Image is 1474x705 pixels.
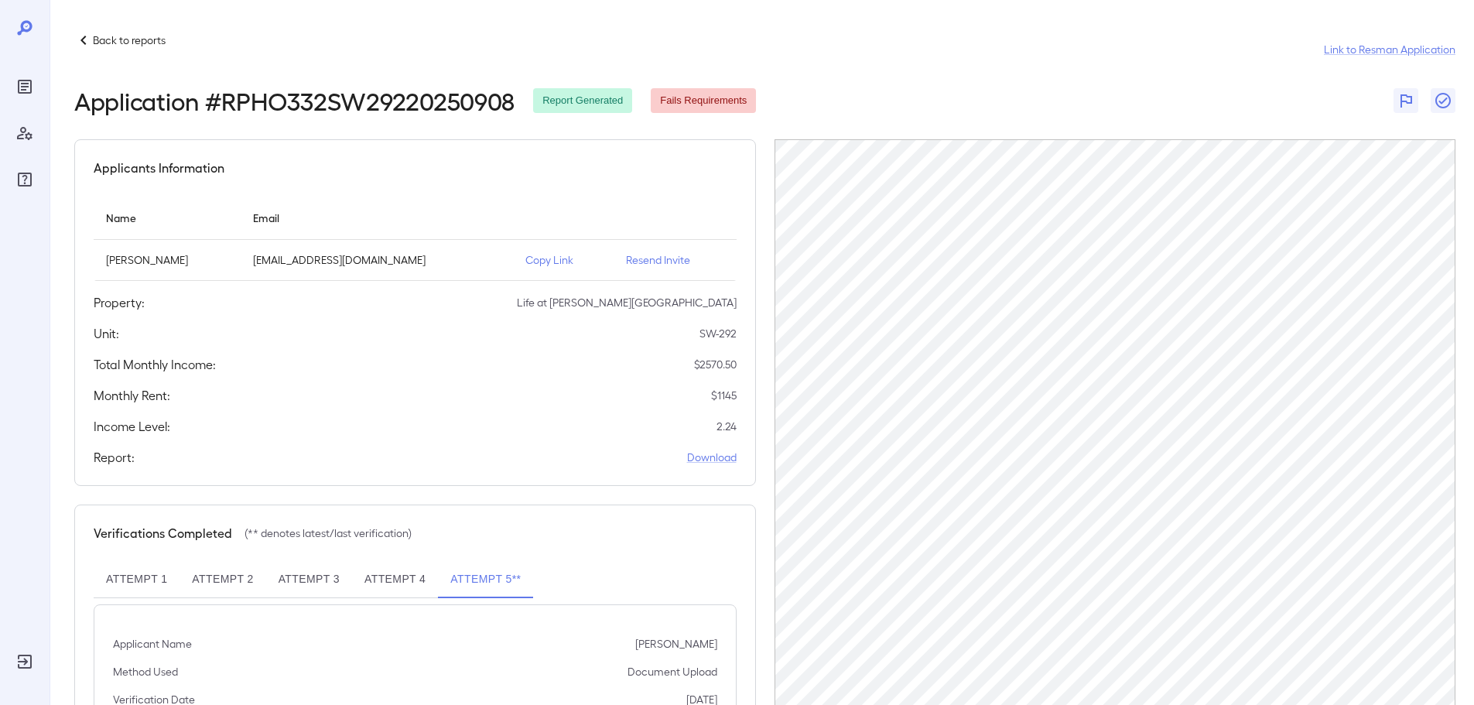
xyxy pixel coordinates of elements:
a: Link to Resman Application [1324,42,1455,57]
p: Resend Invite [626,252,724,268]
table: simple table [94,196,737,281]
h5: Property: [94,293,145,312]
p: $ 1145 [711,388,737,403]
h5: Unit: [94,324,119,343]
h5: Report: [94,448,135,467]
button: Attempt 1 [94,561,180,598]
div: Manage Users [12,121,37,145]
p: SW-292 [699,326,737,341]
p: Copy Link [525,252,601,268]
a: Download [687,450,737,465]
div: Reports [12,74,37,99]
button: Attempt 2 [180,561,265,598]
p: [PERSON_NAME] [106,252,228,268]
p: Method Used [113,664,178,679]
h5: Monthly Rent: [94,386,170,405]
button: Attempt 5** [438,561,533,598]
p: Document Upload [628,664,717,679]
p: Life at [PERSON_NAME][GEOGRAPHIC_DATA] [517,295,737,310]
p: Applicant Name [113,636,192,652]
th: Email [241,196,513,240]
button: Flag Report [1394,88,1418,113]
p: 2.24 [716,419,737,434]
h5: Verifications Completed [94,524,232,542]
button: Attempt 3 [266,561,352,598]
button: Attempt 4 [352,561,438,598]
h5: Income Level: [94,417,170,436]
div: Log Out [12,649,37,674]
p: Back to reports [93,33,166,48]
p: $ 2570.50 [694,357,737,372]
button: Close Report [1431,88,1455,113]
span: Fails Requirements [651,94,756,108]
p: (** denotes latest/last verification) [245,525,412,541]
h5: Applicants Information [94,159,224,177]
p: [PERSON_NAME] [635,636,717,652]
div: FAQ [12,167,37,192]
h5: Total Monthly Income: [94,355,216,374]
h2: Application # RPHO332SW29220250908 [74,87,515,115]
p: [EMAIL_ADDRESS][DOMAIN_NAME] [253,252,501,268]
span: Report Generated [533,94,632,108]
th: Name [94,196,241,240]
